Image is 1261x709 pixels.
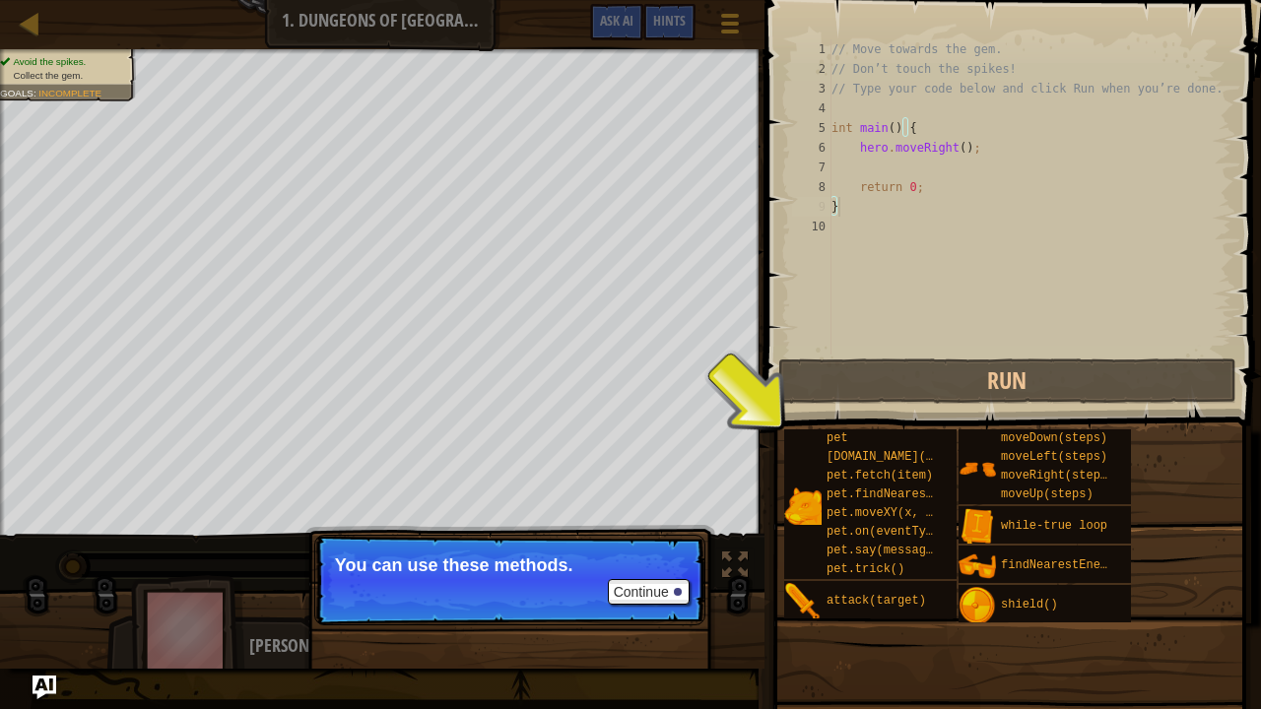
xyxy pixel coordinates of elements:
span: pet.trick() [827,562,904,576]
span: : [33,88,38,98]
span: pet.findNearestByType(type) [827,487,1018,501]
span: pet.moveXY(x, y) [827,506,940,520]
span: moveLeft(steps) [1001,450,1107,464]
span: while-true loop [1001,519,1107,533]
span: pet.say(message) [827,544,940,557]
div: 10 [792,217,831,236]
span: pet.fetch(item) [827,469,933,483]
div: 4 [792,98,831,118]
div: 5 [792,118,831,138]
div: 6 [792,138,831,158]
span: Hints [653,11,686,30]
button: Ask AI [33,676,56,699]
div: 7 [792,158,831,177]
span: Ask AI [600,11,633,30]
span: moveRight(steps) [1001,469,1114,483]
img: portrait.png [959,548,996,585]
span: moveDown(steps) [1001,431,1107,445]
div: 2 [792,59,831,79]
span: Avoid the spikes. [13,56,86,67]
span: Collect the gem. [13,70,83,81]
button: Continue [608,579,690,605]
span: pet.on(eventType, handler) [827,525,1011,539]
span: moveUp(steps) [1001,487,1094,501]
span: [DOMAIN_NAME](enemy) [827,450,968,464]
img: portrait.png [784,487,822,525]
img: portrait.png [959,587,996,624]
img: portrait.png [959,450,996,487]
button: Run [778,358,1237,404]
img: portrait.png [959,508,996,546]
div: 1 [792,39,831,59]
span: shield() [1001,598,1058,612]
div: 3 [792,79,831,98]
p: You can use these methods. [335,555,685,575]
img: portrait.png [784,583,822,620]
button: Ask AI [590,4,643,40]
span: attack(target) [827,594,926,608]
button: Show game menu [705,4,755,50]
span: pet [827,431,848,445]
span: findNearestEnemy() [1001,558,1129,572]
div: 9 [792,197,831,217]
div: 8 [792,177,831,197]
span: Incomplete [38,88,101,98]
